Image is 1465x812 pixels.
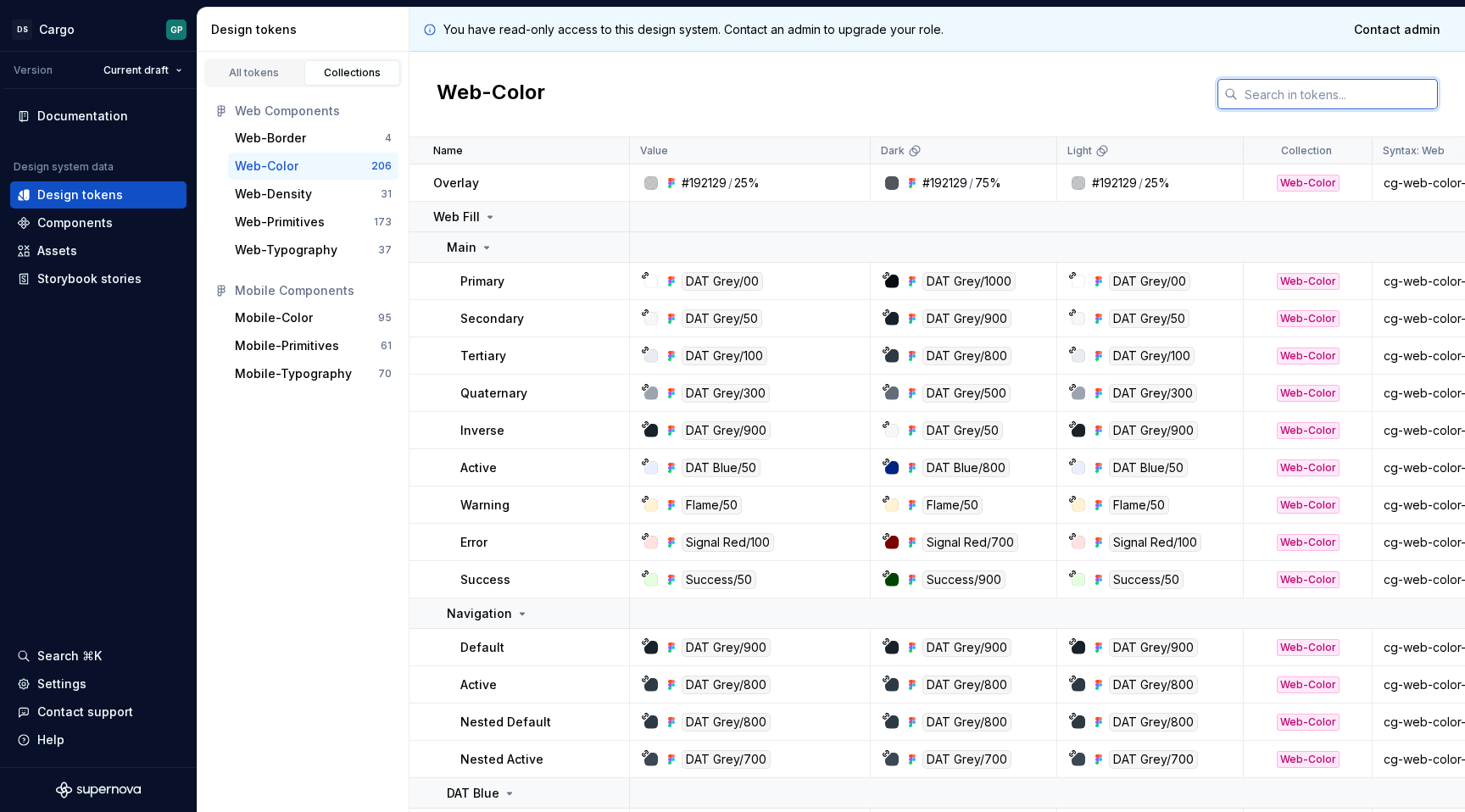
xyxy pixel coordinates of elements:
[381,187,392,201] div: 31
[14,64,53,77] div: Version
[37,648,102,665] div: Search ⌘K
[37,704,133,720] div: Contact support
[682,496,742,514] div: Flame/50
[1109,750,1198,769] div: DAT Grey/700
[922,676,1011,694] div: DAT Grey/800
[1277,422,1340,439] div: Web-Color
[1277,534,1340,551] div: Web-Color
[922,384,1011,403] div: DAT Grey/500
[1109,676,1198,694] div: DAT Grey/800
[12,19,32,40] div: DS
[1277,639,1340,656] div: Web-Color
[3,11,193,47] button: DSCargoGP
[228,209,398,236] a: Web-Primitives173
[228,181,398,208] button: Web-Density31
[1109,533,1201,552] div: Signal Red/100
[1277,751,1340,768] div: Web-Color
[1109,272,1190,291] div: DAT Grey/00
[235,214,325,231] div: Web-Primitives
[734,175,760,192] div: 25%
[1109,570,1184,589] div: Success/50
[10,181,187,209] a: Design tokens
[385,131,392,145] div: 4
[10,642,187,670] button: Search ⌘K
[1277,714,1340,731] div: Web-Color
[922,638,1011,657] div: DAT Grey/900
[437,79,545,109] h2: Web-Color
[682,713,771,731] div: DAT Grey/800
[37,108,128,125] div: Documentation
[682,750,771,769] div: DAT Grey/700
[682,570,756,589] div: Success/50
[310,66,395,80] div: Collections
[682,309,762,328] div: DAT Grey/50
[228,304,398,331] a: Mobile-Color95
[381,339,392,353] div: 61
[14,160,114,174] div: Design system data
[460,459,497,476] p: Active
[922,272,1016,291] div: DAT Grey/1000
[922,533,1018,552] div: Signal Red/700
[1277,175,1340,192] div: Web-Color
[1277,348,1340,364] div: Web-Color
[682,459,760,477] div: DAT Blue/50
[1277,459,1340,476] div: Web-Color
[922,570,1005,589] div: Success/900
[460,676,497,693] p: Active
[460,714,551,731] p: Nested Default
[1383,144,1445,158] p: Syntax: Web
[39,21,75,38] div: Cargo
[922,713,1011,731] div: DAT Grey/800
[1281,144,1332,158] p: Collection
[682,384,770,403] div: DAT Grey/300
[1109,638,1198,657] div: DAT Grey/900
[682,421,771,440] div: DAT Grey/900
[378,367,392,381] div: 70
[922,309,1011,328] div: DAT Grey/900
[235,186,312,203] div: Web-Density
[56,781,141,798] a: Supernova Logo
[371,159,392,173] div: 206
[922,750,1011,769] div: DAT Grey/700
[235,103,392,120] div: Web Components
[228,360,398,387] button: Mobile-Typography70
[460,273,504,290] p: Primary
[447,605,512,622] p: Navigation
[37,676,86,692] div: Settings
[1109,347,1195,365] div: DAT Grey/100
[228,125,398,152] button: Web-Border4
[228,153,398,180] a: Web-Color206
[1354,21,1440,38] span: Contact admin
[37,731,64,748] div: Help
[374,215,392,229] div: 173
[211,21,402,38] div: Design tokens
[922,459,1010,477] div: DAT Blue/800
[433,144,463,158] p: Name
[1277,310,1340,327] div: Web-Color
[447,239,476,256] p: Main
[922,421,1003,440] div: DAT Grey/50
[1109,384,1197,403] div: DAT Grey/300
[10,103,187,130] a: Documentation
[1277,497,1340,514] div: Web-Color
[228,236,398,264] button: Web-Typography37
[682,638,771,657] div: DAT Grey/900
[235,309,313,326] div: Mobile-Color
[37,242,77,259] div: Assets
[1139,175,1143,192] div: /
[378,311,392,325] div: 95
[228,332,398,359] button: Mobile-Primitives61
[10,726,187,754] button: Help
[235,158,298,175] div: Web-Color
[460,497,510,514] p: Warning
[1277,571,1340,588] div: Web-Color
[460,571,510,588] p: Success
[1067,144,1092,158] p: Light
[235,365,352,382] div: Mobile-Typography
[1238,79,1438,109] input: Search in tokens...
[10,209,187,236] a: Components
